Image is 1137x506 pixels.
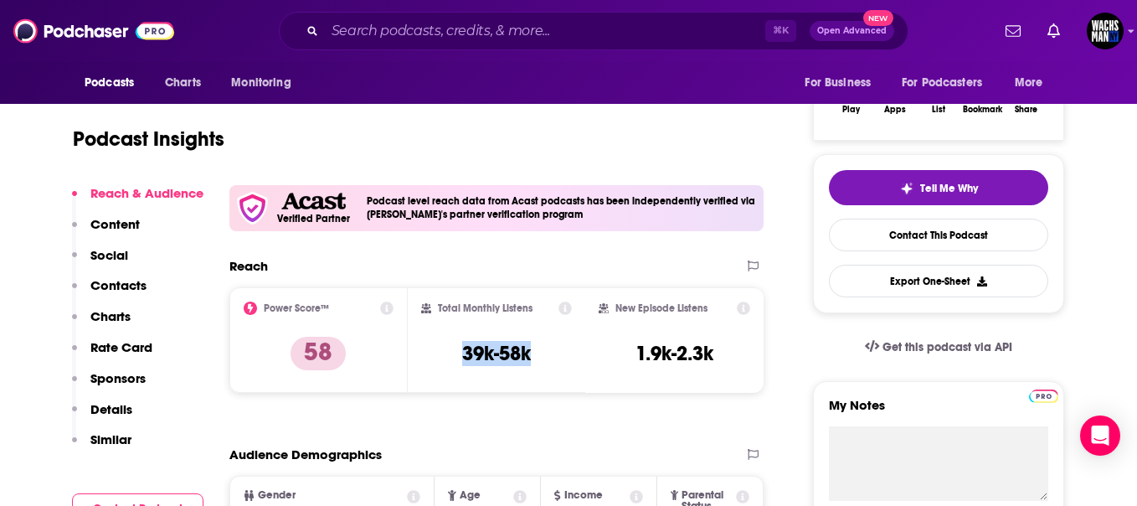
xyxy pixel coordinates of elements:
[229,447,382,462] h2: Audience Demographics
[863,10,893,26] span: New
[90,401,132,417] p: Details
[438,302,532,314] h2: Total Monthly Listens
[829,219,1048,251] a: Contact This Podcast
[13,15,174,47] img: Podchaser - Follow, Share and Rate Podcasts
[90,431,131,447] p: Similar
[817,27,887,35] span: Open Advanced
[851,327,1026,368] a: Get this podcast via API
[1015,105,1037,115] div: Share
[793,67,892,99] button: open menu
[765,20,796,42] span: ⌘ K
[999,17,1027,45] a: Show notifications dropdown
[229,258,268,274] h2: Reach
[891,67,1006,99] button: open menu
[236,192,269,225] img: verfied icon
[72,370,146,401] button: Sponsors
[277,214,350,224] h5: Verified Partner
[1029,390,1058,403] img: Podchaser Pro
[963,105,1002,115] div: Bookmark
[829,265,1048,297] button: Export One-Sheet
[325,18,765,44] input: Search podcasts, credits, & more...
[73,67,156,99] button: open menu
[72,247,128,278] button: Social
[90,185,203,201] p: Reach & Audience
[165,71,201,95] span: Charts
[90,339,152,355] p: Rate Card
[829,397,1048,426] label: My Notes
[635,341,713,366] h3: 1.9k-2.3k
[1080,416,1120,456] div: Open Intercom Messenger
[1015,71,1043,95] span: More
[1087,13,1124,49] span: Logged in as WachsmanNY
[258,490,296,501] span: Gender
[72,339,152,370] button: Rate Card
[279,12,908,50] div: Search podcasts, credits, & more...
[90,308,131,324] p: Charts
[90,277,147,293] p: Contacts
[1029,387,1058,403] a: Pro website
[154,67,211,99] a: Charts
[1003,67,1064,99] button: open menu
[462,341,531,366] h3: 39k-58k
[920,182,978,195] span: Tell Me Why
[72,216,140,247] button: Content
[564,490,603,501] span: Income
[900,182,913,195] img: tell me why sparkle
[882,340,1012,354] span: Get this podcast via API
[72,277,147,308] button: Contacts
[1087,13,1124,49] button: Show profile menu
[90,370,146,386] p: Sponsors
[842,105,860,115] div: Play
[281,193,345,210] img: Acast
[1087,13,1124,49] img: User Profile
[291,337,346,370] p: 58
[615,302,707,314] h2: New Episode Listens
[72,185,203,216] button: Reach & Audience
[460,490,481,501] span: Age
[72,308,131,339] button: Charts
[85,71,134,95] span: Podcasts
[367,195,757,220] h4: Podcast level reach data from Acast podcasts has been independently verified via [PERSON_NAME]'s ...
[231,71,291,95] span: Monitoring
[884,105,906,115] div: Apps
[90,247,128,263] p: Social
[829,170,1048,205] button: tell me why sparkleTell Me Why
[932,105,945,115] div: List
[73,126,224,152] h1: Podcast Insights
[90,216,140,232] p: Content
[810,21,894,41] button: Open AdvancedNew
[264,302,329,314] h2: Power Score™
[902,71,982,95] span: For Podcasters
[219,67,312,99] button: open menu
[72,401,132,432] button: Details
[1041,17,1067,45] a: Show notifications dropdown
[72,431,131,462] button: Similar
[805,71,871,95] span: For Business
